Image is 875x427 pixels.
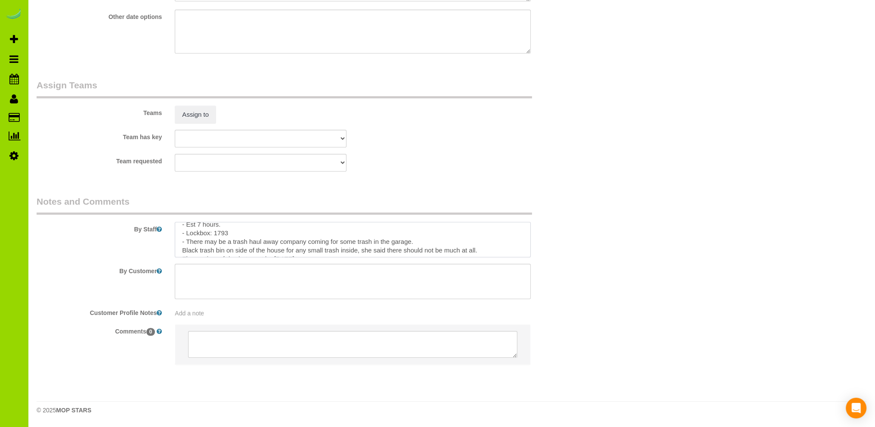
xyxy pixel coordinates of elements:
[37,406,866,415] div: © 2025
[846,398,866,418] div: Open Intercom Messenger
[30,222,168,234] label: By Staff
[175,310,204,317] span: Add a note
[37,195,532,215] legend: Notes and Comments
[175,106,216,124] button: Assign to
[30,305,168,317] label: Customer Profile Notes
[30,130,168,141] label: Team has key
[37,79,532,98] legend: Assign Teams
[30,106,168,117] label: Teams
[30,264,168,275] label: By Customer
[56,407,91,414] strong: MOP STARS
[30,154,168,165] label: Team requested
[30,324,168,336] label: Comments
[146,328,155,336] span: 0
[5,9,22,21] img: Automaid Logo
[30,9,168,21] label: Other date options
